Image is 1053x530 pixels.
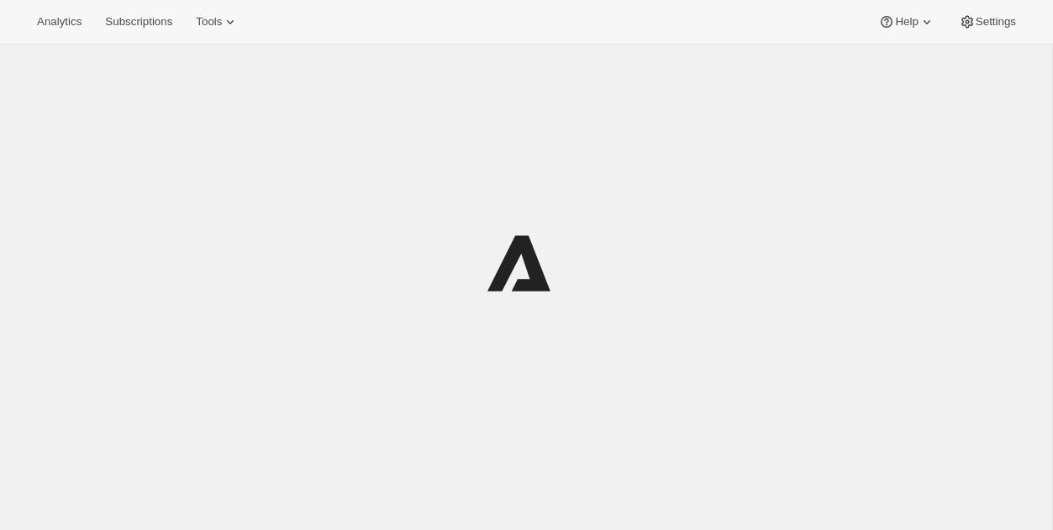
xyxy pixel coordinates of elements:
[976,15,1016,29] span: Settings
[186,10,249,34] button: Tools
[27,10,92,34] button: Analytics
[868,10,945,34] button: Help
[895,15,918,29] span: Help
[105,15,172,29] span: Subscriptions
[949,10,1026,34] button: Settings
[37,15,82,29] span: Analytics
[95,10,182,34] button: Subscriptions
[196,15,222,29] span: Tools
